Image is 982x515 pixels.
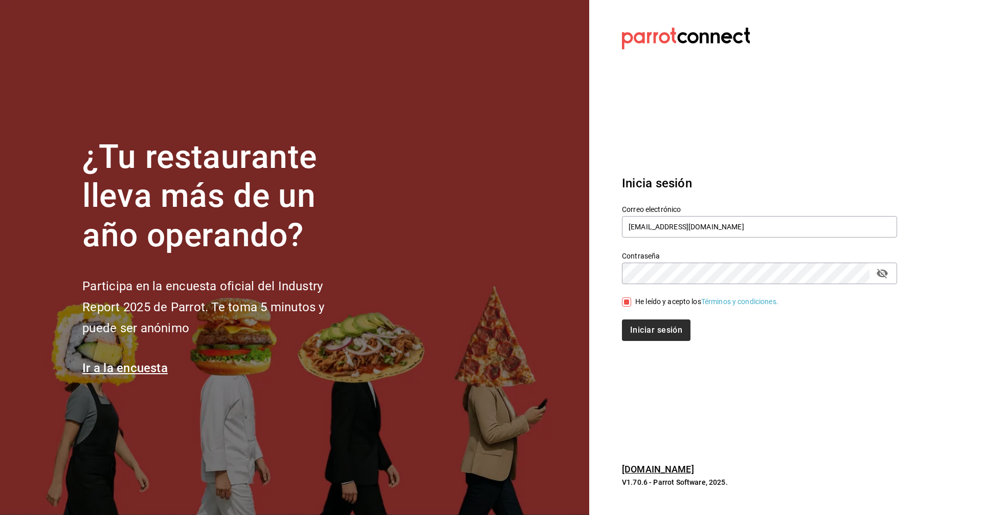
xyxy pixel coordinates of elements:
a: Términos y condiciones. [701,297,778,306]
a: Ir a la encuesta [82,361,168,375]
div: He leído y acepto los [635,296,778,307]
h2: Participa en la encuesta oficial del Industry Report 2025 de Parrot. Te toma 5 minutos y puede se... [82,276,359,338]
label: Contraseña [622,252,897,259]
p: V1.70.6 - Parrot Software, 2025. [622,477,897,487]
h1: ¿Tu restaurante lleva más de un año operando? [82,138,359,255]
label: Correo electrónico [622,205,897,212]
button: passwordField [874,265,891,282]
a: [DOMAIN_NAME] [622,464,694,475]
h3: Inicia sesión [622,174,897,192]
button: Iniciar sesión [622,319,690,341]
input: Ingresa tu correo electrónico [622,216,897,238]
